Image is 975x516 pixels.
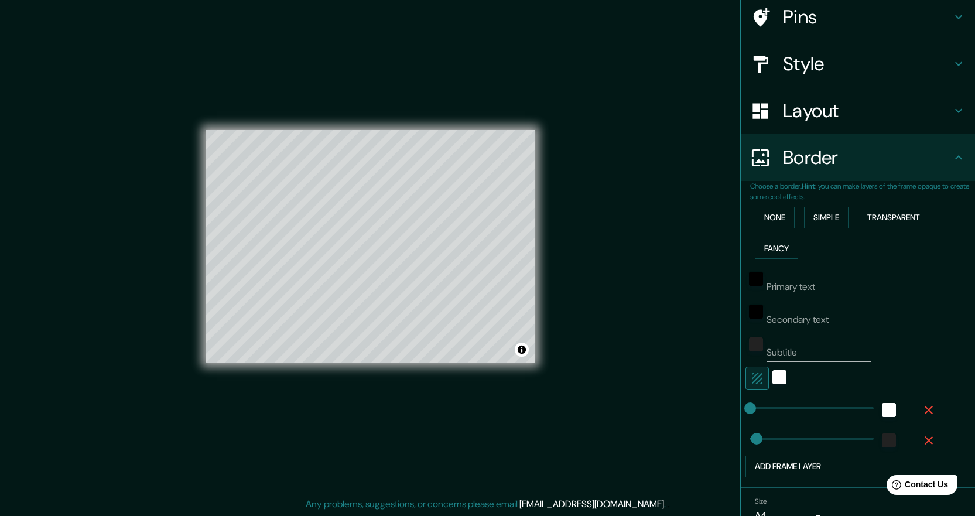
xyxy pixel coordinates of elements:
[749,272,763,286] button: black
[882,403,896,417] button: white
[741,134,975,181] div: Border
[783,99,952,122] h4: Layout
[306,497,666,511] p: Any problems, suggestions, or concerns please email .
[871,470,962,503] iframe: Help widget launcher
[783,5,952,29] h4: Pins
[741,87,975,134] div: Layout
[666,497,668,511] div: .
[519,498,664,510] a: [EMAIL_ADDRESS][DOMAIN_NAME]
[515,343,529,357] button: Toggle attribution
[772,370,786,384] button: white
[858,207,929,228] button: Transparent
[802,182,815,191] b: Hint
[755,496,767,506] label: Size
[749,337,763,351] button: color-222222
[749,305,763,319] button: black
[882,433,896,447] button: color-222222
[741,40,975,87] div: Style
[668,497,670,511] div: .
[783,52,952,76] h4: Style
[745,456,830,477] button: Add frame layer
[755,207,795,228] button: None
[804,207,849,228] button: Simple
[783,146,952,169] h4: Border
[755,238,798,259] button: Fancy
[750,181,975,202] p: Choose a border. : you can make layers of the frame opaque to create some cool effects.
